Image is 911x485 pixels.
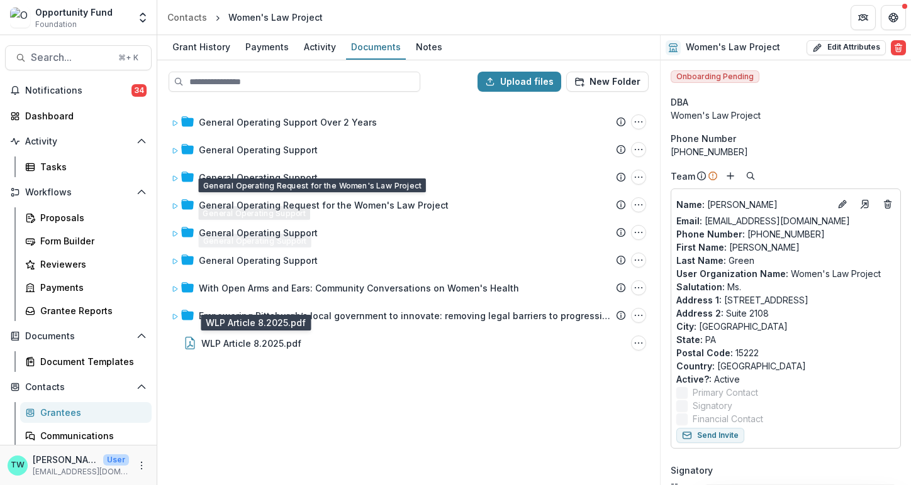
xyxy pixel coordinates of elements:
span: Active? : [676,374,712,384]
button: General Operating Support Options [631,170,646,185]
span: Address 1 : [676,295,722,305]
button: General Operating Support Over 2 Years Options [631,114,646,129]
a: Payments [240,35,294,60]
button: General Operating Support Options [631,225,646,240]
a: Dashboard [5,106,152,126]
span: Name : [676,199,705,210]
button: Partners [851,5,876,30]
div: Ti Wilhelm [11,461,25,469]
p: PA [676,333,895,346]
span: Onboarding Pending [671,70,759,83]
p: User [103,454,129,466]
div: General Operating Support [199,171,318,184]
div: General Operating Support Over 2 Years [199,116,377,129]
a: Communications [20,425,152,446]
a: Grantee Reports [20,300,152,321]
span: DBA [671,95,688,109]
span: Email: [676,215,702,226]
div: Documents [346,38,406,56]
p: [EMAIL_ADDRESS][DOMAIN_NAME] [33,466,129,477]
div: Grant History [167,38,235,56]
div: General Operating Request for the Women's Law ProjectGeneral Operating Request for the Women's La... [166,192,651,217]
p: [PERSON_NAME] [676,198,830,211]
p: [GEOGRAPHIC_DATA] [676,359,895,373]
button: Edit Attributes [807,40,886,55]
span: Phone Number : [676,229,745,239]
span: Signatory [693,399,732,412]
div: Payments [40,281,142,294]
div: WLP Article 8.2025.pdf [201,337,301,350]
a: Email: [EMAIL_ADDRESS][DOMAIN_NAME] [676,214,850,227]
div: Contacts [167,11,207,24]
p: Green [676,254,895,267]
div: General Operating Support Over 2 YearsGeneral Operating Support Over 2 Years Options [166,109,651,134]
a: Activity [299,35,341,60]
div: Grantees [40,406,142,419]
span: Signatory [671,464,713,477]
div: General Operating Support [199,143,318,156]
p: Women's Law Project [676,267,895,280]
div: Reviewers [40,258,142,271]
button: Search... [5,45,152,70]
div: [PHONE_NUMBER] [671,145,901,158]
span: Notifications [25,85,131,96]
div: Tasks [40,160,142,173]
button: Get Help [881,5,906,30]
span: Foundation [35,19,77,30]
button: More [134,458,149,473]
a: Documents [346,35,406,60]
div: Proposals [40,211,142,224]
span: Salutation : [676,281,725,292]
span: Documents [25,331,131,342]
p: Ms. [676,280,895,293]
div: WLP Article 8.2025.pdfWLP Article 8.2025.pdf Options [166,330,651,356]
a: Form Builder [20,231,152,251]
div: Women's Law Project [228,11,323,24]
button: Edit [835,197,850,212]
span: Activity [25,136,131,147]
button: Open Workflows [5,182,152,202]
button: Open Documents [5,326,152,346]
p: 15222 [676,346,895,359]
button: Search [743,168,758,183]
p: [PHONE_NUMBER] [676,227,895,241]
button: General Operating Support Options [631,253,646,268]
button: Open Contacts [5,377,152,397]
h2: Women's Law Project [686,42,780,53]
p: Active [676,373,895,386]
p: [GEOGRAPHIC_DATA] [676,320,895,333]
p: [PERSON_NAME] [33,453,98,466]
div: General Operating SupportGeneral Operating Support Options [166,137,651,162]
span: User Organization Name : [676,268,788,279]
div: Empowering Pittsburgh’s local government to innovate: removing legal barriers to progressive publ... [199,309,614,322]
a: Reviewers [20,254,152,275]
div: Document Templates [40,355,142,368]
button: General Operating Support Options [631,142,646,157]
button: Upload files [478,72,561,92]
a: Grant History [167,35,235,60]
a: Document Templates [20,351,152,372]
div: Notes [411,38,447,56]
div: General Operating Support [199,226,318,239]
button: General Operating Request for the Women's Law Project Options [631,197,646,212]
a: Payments [20,277,152,298]
div: With Open Arms and Ears: Community Conversations on Women's Health [199,281,519,295]
span: Workflows [25,187,131,198]
div: With Open Arms and Ears: Community Conversations on Women's HealthWith Open Arms and Ears: Commun... [166,275,651,300]
div: General Operating SupportGeneral Operating Support Options [166,220,651,245]
a: Tasks [20,156,152,177]
span: City : [676,321,696,332]
div: General Operating SupportGeneral Operating Support Options [166,248,651,273]
div: Activity [299,38,341,56]
div: General Operating Request for the Women's Law Project [199,199,449,212]
a: Notes [411,35,447,60]
div: Women's Law Project [671,109,901,122]
span: First Name : [676,242,727,253]
span: Search... [31,52,111,63]
button: Delete [891,40,906,55]
div: Grantee Reports [40,304,142,317]
p: [PERSON_NAME] [676,241,895,254]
